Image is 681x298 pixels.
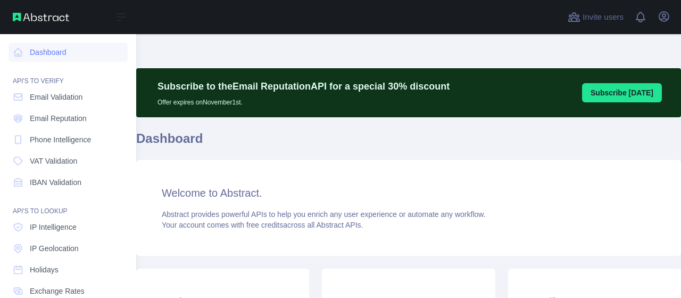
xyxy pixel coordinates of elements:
[30,113,87,124] span: Email Reputation
[30,177,81,188] span: IBAN Validation
[30,286,85,296] span: Exchange Rates
[30,243,79,254] span: IP Geolocation
[157,79,450,94] p: Subscribe to the Email Reputation API for a special 30 % discount
[582,83,662,102] button: Subscribe [DATE]
[9,194,128,215] div: API'S TO LOOKUP
[13,13,69,21] img: Abstract API
[136,130,681,156] h1: Dashboard
[30,92,82,102] span: Email Validation
[9,260,128,279] a: Holidays
[9,239,128,258] a: IP Geolocation
[9,43,128,62] a: Dashboard
[30,264,59,275] span: Holidays
[9,64,128,85] div: API'S TO VERIFY
[30,156,77,166] span: VAT Validation
[566,9,626,26] button: Invite users
[9,87,128,107] a: Email Validation
[9,173,128,192] a: IBAN Validation
[157,94,450,107] p: Offer expires on November 1st.
[30,222,77,232] span: IP Intelligence
[30,134,91,145] span: Phone Intelligence
[583,11,624,23] span: Invite users
[9,218,128,237] a: IP Intelligence
[246,221,283,229] span: free credits
[9,109,128,128] a: Email Reputation
[9,130,128,149] a: Phone Intelligence
[162,186,655,200] h3: Welcome to Abstract.
[9,151,128,171] a: VAT Validation
[162,221,363,229] span: Your account comes with across all Abstract APIs.
[162,210,486,219] span: Abstract provides powerful APIs to help you enrich any user experience or automate any workflow.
